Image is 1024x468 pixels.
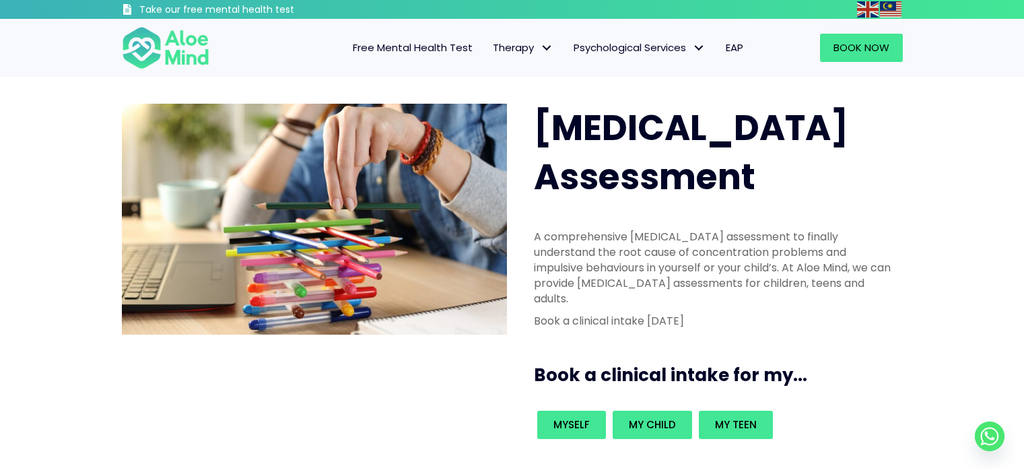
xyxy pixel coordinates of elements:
[122,26,209,70] img: Aloe mind Logo
[857,1,879,18] img: en
[564,34,716,62] a: Psychological ServicesPsychological Services: submenu
[716,34,753,62] a: EAP
[353,40,473,55] span: Free Mental Health Test
[553,417,590,432] span: Myself
[880,1,903,17] a: Malay
[629,417,676,432] span: My child
[699,411,773,439] a: My teen
[227,34,753,62] nav: Menu
[857,1,880,17] a: English
[689,38,709,58] span: Psychological Services: submenu
[343,34,483,62] a: Free Mental Health Test
[574,40,706,55] span: Psychological Services
[820,34,903,62] a: Book Now
[534,363,908,387] h3: Book a clinical intake for my...
[122,3,366,19] a: Take our free mental health test
[534,313,895,329] p: Book a clinical intake [DATE]
[139,3,366,17] h3: Take our free mental health test
[715,417,757,432] span: My teen
[537,38,557,58] span: Therapy: submenu
[537,411,606,439] a: Myself
[975,422,1004,451] a: Whatsapp
[483,34,564,62] a: TherapyTherapy: submenu
[534,229,895,307] p: A comprehensive [MEDICAL_DATA] assessment to finally understand the root cause of concentration p...
[493,40,553,55] span: Therapy
[534,103,848,201] span: [MEDICAL_DATA] Assessment
[880,1,901,18] img: ms
[833,40,889,55] span: Book Now
[122,104,507,335] img: ADHD photo
[726,40,743,55] span: EAP
[534,407,895,442] div: Book an intake for my...
[613,411,692,439] a: My child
